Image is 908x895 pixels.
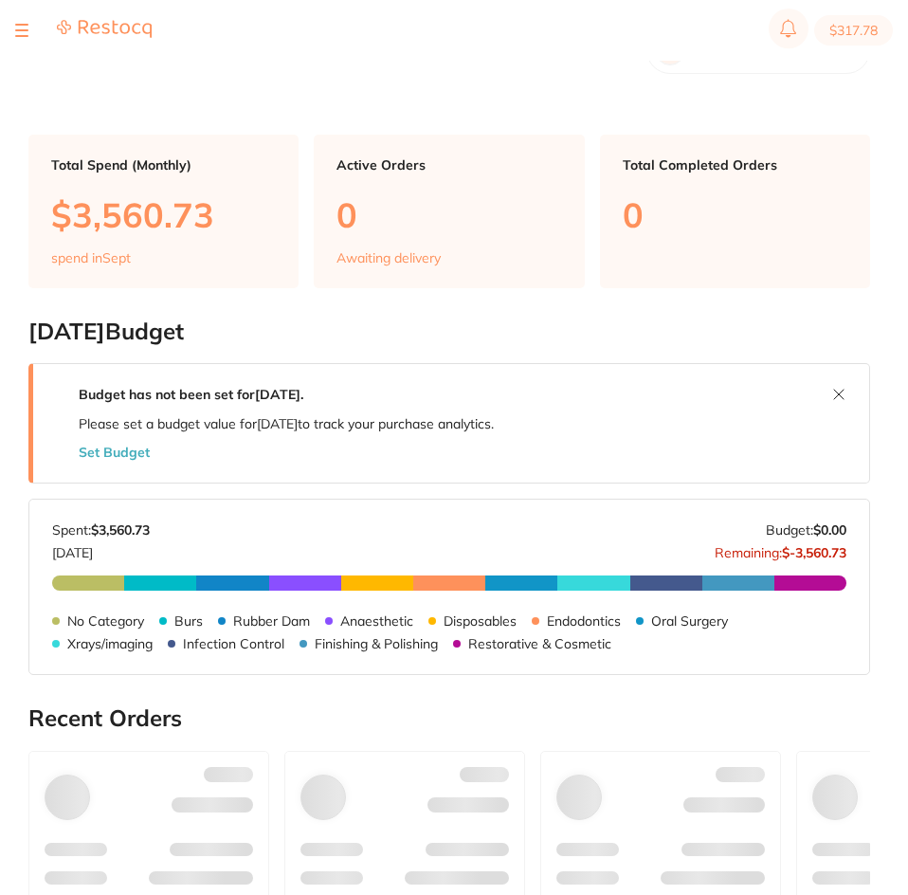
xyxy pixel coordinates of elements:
p: 0 [336,195,561,234]
a: Restocq Logo [57,19,152,42]
button: Set Budget [79,445,150,460]
p: Awaiting delivery [336,250,441,265]
a: Total Spend (Monthly)$3,560.73spend inSept [28,135,299,288]
p: Burs [174,613,203,629]
strong: $3,560.73 [91,521,150,539]
p: Remaining: [715,538,846,560]
h2: [DATE] Budget [28,319,870,345]
p: Anaesthetic [340,613,413,629]
p: Please set a budget value for [DATE] to track your purchase analytics. [79,416,494,431]
p: Restorative & Cosmetic [468,636,611,651]
p: 0 [623,195,847,234]
p: Active Orders [336,157,561,173]
h2: Recent Orders [28,705,870,732]
a: Active Orders0Awaiting delivery [314,135,584,288]
p: spend in Sept [51,250,131,265]
h2: Dashboard [28,37,149,64]
p: [DATE] [52,538,150,560]
p: Oral Surgery [651,613,728,629]
a: Total Completed Orders0 [600,135,870,288]
p: No Category [67,613,144,629]
strong: Budget has not been set for [DATE] . [79,386,303,403]
p: Total Spend (Monthly) [51,157,276,173]
strong: $0.00 [813,521,846,539]
p: Xrays/imaging [67,636,153,651]
p: Disposables [444,613,517,629]
p: Spent: [52,522,150,538]
p: Finishing & Polishing [315,636,438,651]
img: Restocq Logo [57,19,152,39]
p: Budget: [766,522,846,538]
p: $3,560.73 [51,195,276,234]
strong: $-3,560.73 [782,544,846,561]
p: Rubber Dam [233,613,310,629]
button: $317.78 [814,15,893,46]
p: Infection Control [183,636,284,651]
p: Total Completed Orders [623,157,847,173]
p: Endodontics [547,613,621,629]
